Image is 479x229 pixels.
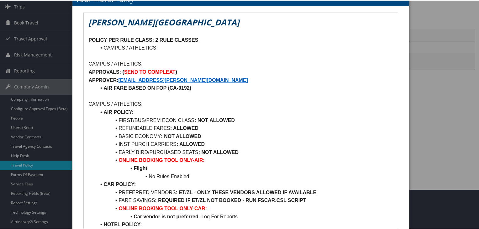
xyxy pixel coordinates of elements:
[96,172,393,180] li: No Rules Enabled
[123,69,124,74] strong: (
[170,125,198,130] strong: : ALLOWED
[176,69,177,74] strong: )
[96,43,393,51] li: CAMPUS / ATHLETICS
[194,117,208,122] strong: : NOT
[88,37,198,42] u: POLICY PER RULE CLASS: 2 RULE CLASSES
[176,189,177,194] strong: :
[155,197,306,202] strong: : REQUIRED IF ET/ZL NOT BOOKED - RUN FSCAR.CSL SCRIPT
[118,205,207,210] strong: ONLINE BOOKING TOOL ONLY-CAR:
[96,116,393,124] li: FIRST/BUS/PREM ECON CLASS
[96,188,393,196] li: PREFERRED VENDORS
[118,77,248,82] a: [EMAIL_ADDRESS][PERSON_NAME][DOMAIN_NAME]
[88,99,393,108] p: CAMPUS / ATHLETICS:
[88,16,239,27] em: [PERSON_NAME][GEOGRAPHIC_DATA]
[96,148,393,156] li: EARLY BIRD/PURCHASED SEATS
[134,213,198,219] strong: Car vendor is not preferred
[96,196,393,204] li: FARE SAVINGS
[96,124,393,132] li: REFUNDABLE FARES
[88,59,393,67] p: CAMPUS / ATHLETICS:
[103,109,134,114] strong: AIR POLICY:
[103,181,136,186] strong: CAR POLICY:
[103,85,191,90] strong: AIR FARE BASED ON FOP (CA-9192)
[88,77,118,82] strong: APPROVER:
[161,133,201,138] strong: : NOT ALLOWED
[179,189,316,194] strong: ET/ZL - ONLY THESE VENDORS ALLOWED IF AVAILABLE
[96,140,393,148] li: INST PURCH CARRIERS
[198,149,239,154] strong: : NOT ALLOWED
[209,117,235,122] strong: ALLOWED
[124,69,176,74] strong: SEND TO COMPLEAT
[96,132,393,140] li: BASIC ECONOMY
[96,212,393,220] li: - Log For Reports
[118,157,204,162] strong: ONLINE BOOKING TOOL ONLY-AIR:
[134,165,147,170] strong: Flight
[176,141,205,146] strong: : ALLOWED
[103,221,142,226] strong: HOTEL POLICY:
[88,69,121,74] strong: APPROVALS:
